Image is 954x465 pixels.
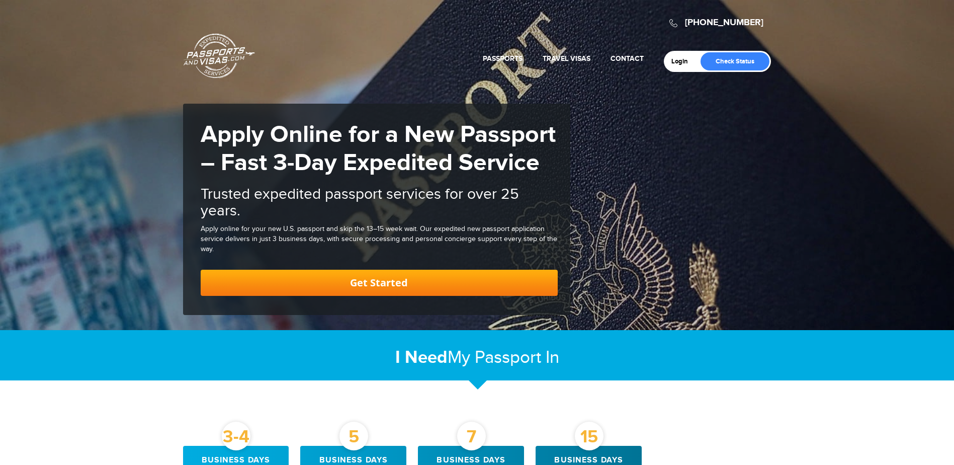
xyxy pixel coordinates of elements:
[543,54,590,63] a: Travel Visas
[685,17,763,28] a: [PHONE_NUMBER]
[457,422,486,450] div: 7
[201,120,556,178] strong: Apply Online for a New Passport – Fast 3-Day Expedited Service
[184,33,255,79] a: Passports & [DOMAIN_NAME]
[201,224,558,255] div: Apply online for your new U.S. passport and skip the 13–15 week wait. Our expedited new passport ...
[611,54,644,63] a: Contact
[183,347,771,368] h2: My
[671,57,695,65] a: Login
[575,422,603,450] div: 15
[201,270,558,296] a: Get Started
[339,422,368,450] div: 5
[201,186,558,219] h2: Trusted expedited passport services for over 25 years.
[222,422,250,450] div: 3-4
[701,52,769,70] a: Check Status
[395,347,448,368] strong: I Need
[475,347,559,368] span: Passport In
[483,54,523,63] a: Passports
